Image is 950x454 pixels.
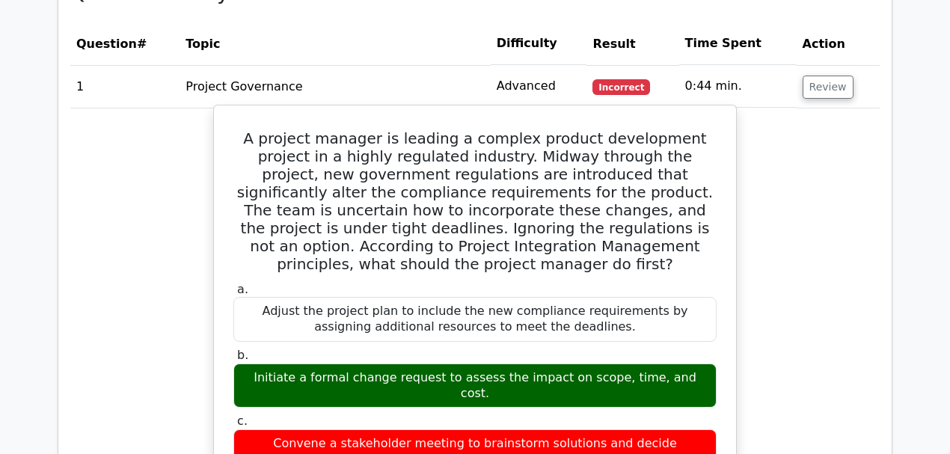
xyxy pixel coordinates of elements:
span: a. [237,282,248,296]
td: 1 [70,65,180,108]
td: Project Governance [180,65,490,108]
td: Advanced [491,65,587,108]
th: # [70,22,180,65]
div: Initiate a formal change request to assess the impact on scope, time, and cost. [233,363,717,408]
th: Difficulty [491,22,587,65]
span: Incorrect [592,79,650,94]
span: c. [237,414,248,428]
div: Adjust the project plan to include the new compliance requirements by assigning additional resour... [233,297,717,342]
td: 0:44 min. [679,65,797,108]
h5: A project manager is leading a complex product development project in a highly regulated industry... [232,129,718,273]
span: Question [76,37,137,51]
th: Result [586,22,678,65]
th: Time Spent [679,22,797,65]
span: b. [237,348,248,362]
th: Action [797,22,880,65]
button: Review [803,76,854,99]
th: Topic [180,22,490,65]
